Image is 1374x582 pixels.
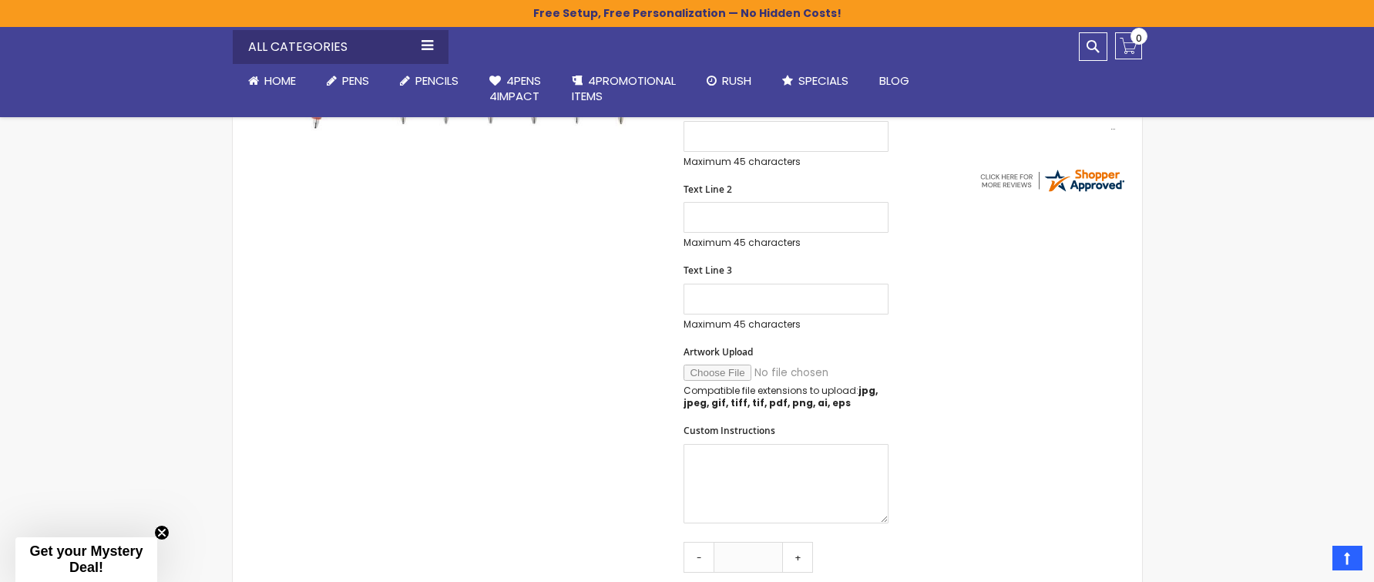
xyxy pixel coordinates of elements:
[684,345,753,358] span: Artwork Upload
[415,72,459,89] span: Pencils
[489,72,541,104] span: 4Pens 4impact
[684,264,732,277] span: Text Line 3
[684,237,889,249] p: Maximum 45 characters
[556,64,691,114] a: 4PROMOTIONALITEMS
[154,525,170,540] button: Close teaser
[1247,540,1374,582] iframe: Google Customer Reviews
[684,384,878,409] strong: jpg, jpeg, gif, tiff, tif, pdf, png, ai, eps
[798,72,848,89] span: Specials
[684,156,889,168] p: Maximum 45 characters
[29,543,143,575] span: Get your Mystery Deal!
[233,64,311,98] a: Home
[684,424,775,437] span: Custom Instructions
[978,167,1126,194] img: 4pens.com widget logo
[684,385,889,409] p: Compatible file extensions to upload:
[684,542,714,573] a: -
[1136,31,1142,45] span: 0
[879,72,909,89] span: Blog
[864,64,925,98] a: Blog
[767,64,864,98] a: Specials
[233,30,448,64] div: All Categories
[978,184,1126,197] a: 4pens.com certificate URL
[1115,32,1142,59] a: 0
[264,72,296,89] span: Home
[572,72,676,104] span: 4PROMOTIONAL ITEMS
[691,64,767,98] a: Rush
[474,64,556,114] a: 4Pens4impact
[342,72,369,89] span: Pens
[722,72,751,89] span: Rush
[782,542,813,573] a: +
[311,64,385,98] a: Pens
[15,537,157,582] div: Get your Mystery Deal!Close teaser
[684,183,732,196] span: Text Line 2
[684,318,889,331] p: Maximum 45 characters
[385,64,474,98] a: Pencils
